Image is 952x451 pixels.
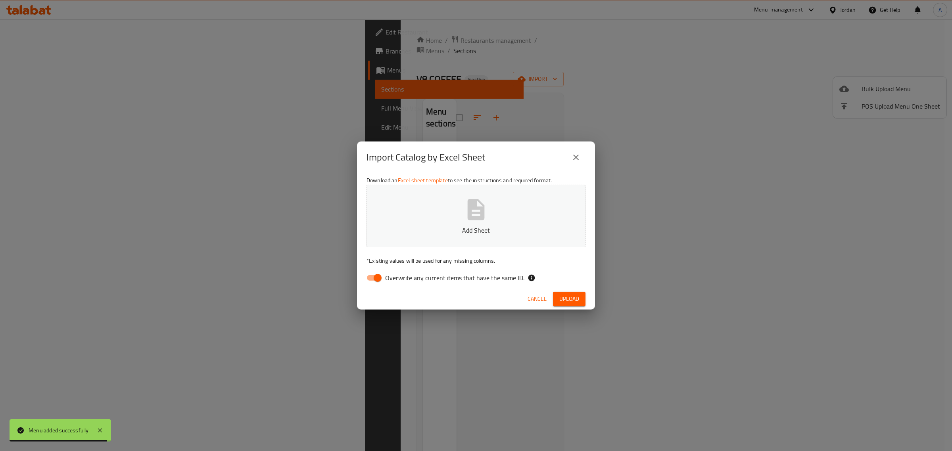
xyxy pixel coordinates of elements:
[385,273,524,283] span: Overwrite any current items that have the same ID.
[524,292,550,306] button: Cancel
[398,175,448,185] a: Excel sheet template
[367,257,585,265] p: Existing values will be used for any missing columns.
[528,274,535,282] svg: If the overwrite option isn't selected, then the items that match an existing ID will be ignored ...
[559,294,579,304] span: Upload
[29,426,89,435] div: Menu added successfully
[357,173,595,288] div: Download an to see the instructions and required format.
[553,292,585,306] button: Upload
[367,185,585,247] button: Add Sheet
[566,148,585,167] button: close
[379,226,573,235] p: Add Sheet
[528,294,547,304] span: Cancel
[367,151,485,164] h2: Import Catalog by Excel Sheet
